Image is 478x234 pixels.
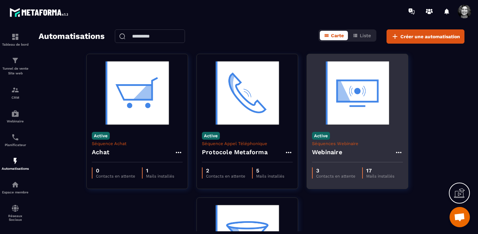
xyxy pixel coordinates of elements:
h2: Automatisations [39,29,105,44]
p: Active [312,132,330,140]
p: 3 [316,167,355,174]
a: formationformationTunnel de vente Site web [2,51,29,81]
img: automation-background [202,59,293,127]
a: automationsautomationsWebinaire [2,104,29,128]
a: formationformationTableau de bord [2,28,29,51]
p: 2 [206,167,245,174]
p: 1 [146,167,174,174]
button: Créer une automatisation [387,29,464,44]
p: 17 [366,167,394,174]
p: CRM [2,96,29,99]
p: Contacts en attente [316,174,355,179]
img: logo [9,6,70,19]
p: Mails installés [366,174,394,179]
img: automations [11,110,19,118]
p: Séquence Appel Téléphonique [202,141,293,146]
img: automation-background [312,59,403,127]
p: 5 [256,167,284,174]
img: social-network [11,204,19,212]
a: formationformationCRM [2,81,29,104]
p: Réseaux Sociaux [2,214,29,221]
span: Liste [360,33,371,38]
img: formation [11,86,19,94]
p: Contacts en attente [206,174,245,179]
p: Tunnel de vente Site web [2,66,29,76]
span: Carte [331,33,344,38]
span: Créer une automatisation [400,33,460,40]
p: Webinaire [2,119,29,123]
button: Carte [320,31,348,40]
h4: Protocole Metaforma [202,147,268,157]
h4: Webinaire [312,147,342,157]
p: Automatisations [2,167,29,170]
button: Liste [349,31,375,40]
div: Ouvrir le chat [450,207,470,227]
p: Active [202,132,220,140]
p: Séquences Webinaire [312,141,403,146]
p: Espace membre [2,190,29,194]
img: automation-background [92,59,183,127]
p: 0 [96,167,135,174]
a: automationsautomationsAutomatisations [2,152,29,175]
img: automations [11,181,19,189]
a: social-networksocial-networkRéseaux Sociaux [2,199,29,227]
h4: Achat [92,147,109,157]
a: schedulerschedulerPlanificateur [2,128,29,152]
p: Tableau de bord [2,43,29,46]
img: automations [11,157,19,165]
img: formation [11,33,19,41]
p: Contacts en attente [96,174,135,179]
img: formation [11,56,19,65]
p: Planificateur [2,143,29,147]
p: Séquence Achat [92,141,183,146]
p: Active [92,132,110,140]
img: scheduler [11,133,19,141]
p: Mails installés [146,174,174,179]
p: Mails installés [256,174,284,179]
a: automationsautomationsEspace membre [2,175,29,199]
